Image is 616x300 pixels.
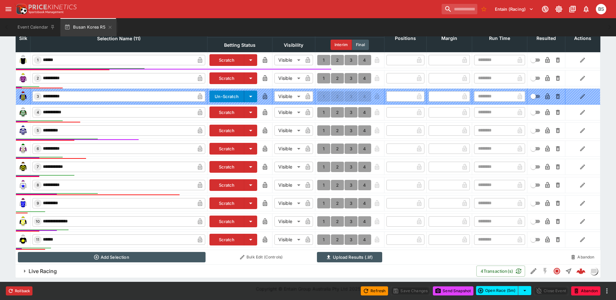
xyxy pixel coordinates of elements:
div: Visible [274,73,303,83]
div: Visible [274,107,303,118]
button: Scratch [209,125,244,136]
span: 4 [35,110,40,115]
button: Straight [563,265,574,277]
button: Event Calendar [14,18,59,36]
span: 3 [35,94,40,99]
button: Connected to PK [539,3,551,15]
button: 4 [358,144,371,154]
img: runner 4 [18,107,28,118]
div: liveracing [590,267,598,275]
button: 2 [331,162,344,172]
button: Edit Detail [528,265,539,277]
button: Abandon [567,252,598,262]
button: 2 [331,73,344,83]
svg: Closed [553,267,561,275]
button: 1 [317,198,330,208]
button: more [603,287,611,295]
button: 3 [345,73,358,83]
img: runner 10 [18,216,28,227]
button: 2 [331,180,344,190]
button: 3 [345,107,358,118]
span: 6 [35,146,40,151]
button: 1 [317,107,330,118]
span: 5 [35,128,40,133]
button: 1 [317,162,330,172]
button: Un-Scratch [209,91,244,102]
span: Visibility [277,41,310,49]
button: Toggle light/dark mode [553,3,565,15]
div: Visible [274,234,303,245]
button: 2 [331,125,344,136]
button: Busan Korea R5 [60,18,116,36]
div: Visible [274,180,303,190]
button: 1 [317,234,330,245]
span: 8 [35,183,40,187]
h6: Live Racing [29,268,57,275]
button: Documentation [567,3,578,15]
th: Silk [16,25,31,52]
button: 3 [345,55,358,65]
span: Mark an event as closed and abandoned. [571,287,600,294]
button: 2 [331,144,344,154]
button: 3 [345,125,358,136]
button: Abandon [571,286,600,295]
span: 10 [34,219,41,224]
button: 1 [317,125,330,136]
th: Actions [565,25,600,52]
button: 4 [358,73,371,83]
img: liveracing [590,268,597,275]
button: 4 [358,180,371,190]
button: Scratch [209,106,244,118]
span: 2 [35,76,40,81]
button: Scratch [209,216,244,227]
th: Run Time [472,25,527,52]
button: 3 [345,234,358,245]
button: Scratch [209,143,244,155]
button: 4 [358,234,371,245]
button: Interim [331,40,352,50]
button: 4 [358,107,371,118]
button: Live Racing [16,265,476,278]
button: 4 [358,125,371,136]
span: 7 [35,165,40,169]
button: 4Transaction(s) [476,266,525,277]
img: runner 6 [18,144,28,154]
button: Rollback [6,286,32,295]
input: search [442,4,477,14]
button: 2 [331,234,344,245]
button: 1 [317,73,330,83]
div: split button [476,286,531,295]
th: Resulted [527,25,565,52]
img: runner 5 [18,125,28,136]
span: 1 [36,58,40,62]
button: 3 [345,198,358,208]
button: Scratch [209,72,244,84]
div: Visible [274,144,303,154]
img: runner 11 [18,234,28,245]
img: runner 8 [18,180,28,190]
button: 1 [317,180,330,190]
button: Upload Results (.lif) [317,252,382,262]
button: SGM Disabled [539,265,551,277]
button: 1 [317,216,330,227]
button: Scratch [209,54,244,66]
button: 4 [358,162,371,172]
button: Select Tenant [491,4,537,14]
img: PriceKinetics Logo [14,3,27,16]
img: runner 7 [18,162,28,172]
button: Add Selection [18,252,206,262]
button: open drawer [3,3,14,15]
button: 2 [331,198,344,208]
div: Brendan Scoble [596,4,606,14]
button: Scratch [209,234,244,245]
span: Betting Status [217,41,263,49]
div: Visible [274,216,303,227]
button: Notifications [580,3,592,15]
th: Margin [426,25,472,52]
button: Open Race (5m) [476,286,518,295]
span: 11 [35,237,41,242]
button: Final [352,40,369,50]
span: 9 [35,201,40,206]
a: 7c1ca98b-2cb0-407b-b0ec-67dc67d383c5 [574,265,587,278]
th: Positions [384,25,426,52]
